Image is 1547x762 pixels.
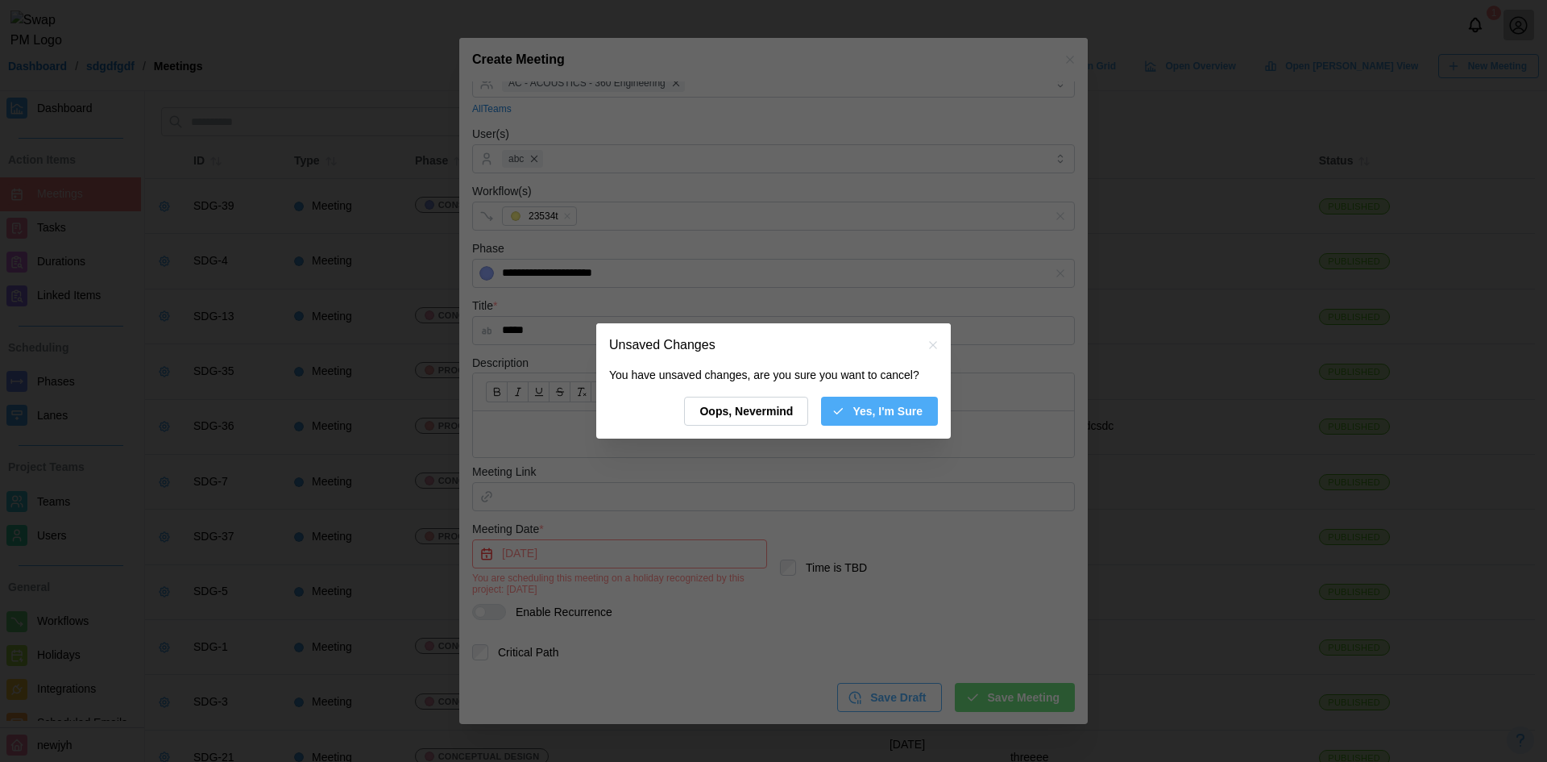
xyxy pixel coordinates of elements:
[821,397,938,426] button: Yes, I'm Sure
[609,339,715,352] h2: Unsaved Changes
[852,398,923,425] span: Yes, I'm Sure
[609,367,938,385] div: You have unsaved changes, are you sure you want to cancel?
[684,397,808,426] button: Oops, Nevermind
[699,398,793,425] span: Oops, Nevermind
